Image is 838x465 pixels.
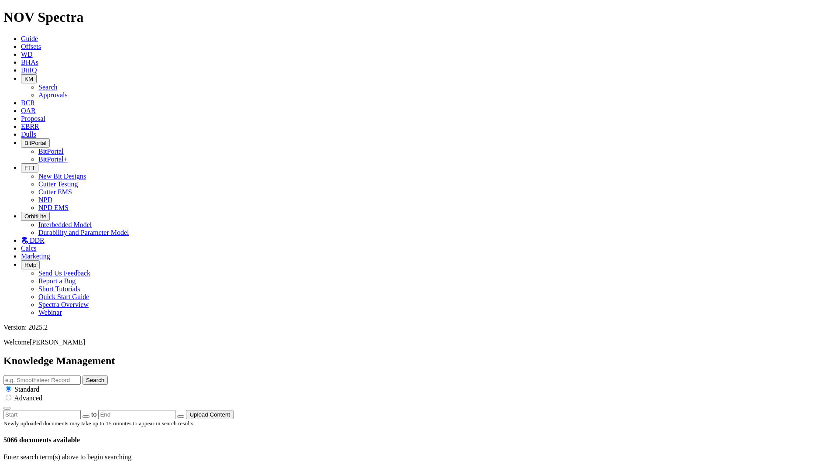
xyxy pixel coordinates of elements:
a: BitPortal [38,148,64,155]
button: Search [82,375,108,385]
small: Newly uploaded documents may take up to 15 minutes to appear in search results. [3,420,195,427]
a: Webinar [38,309,62,316]
h1: NOV Spectra [3,9,835,25]
a: EBRR [21,123,39,130]
a: Report a Bug [38,277,76,285]
button: BitPortal [21,138,50,148]
h4: 5066 documents available [3,436,835,444]
a: New Bit Designs [38,172,86,180]
span: Standard [14,386,39,393]
button: FTT [21,163,38,172]
p: Enter search term(s) above to begin searching [3,453,835,461]
a: Cutter EMS [38,188,72,196]
span: OrbitLite [24,213,46,220]
input: Start [3,410,81,419]
span: DDR [30,237,45,244]
a: Marketing [21,252,50,260]
a: Durability and Parameter Model [38,229,129,236]
span: to [91,410,96,418]
span: Help [24,262,36,268]
span: BitPortal [24,140,46,146]
a: Calcs [21,245,37,252]
a: Send Us Feedback [38,269,90,277]
a: BCR [21,99,35,107]
a: BitIQ [21,66,37,74]
p: Welcome [3,338,835,346]
a: Short Tutorials [38,285,80,293]
button: OrbitLite [21,212,50,221]
a: Offsets [21,43,41,50]
div: Version: 2025.2 [3,324,835,331]
a: Search [38,83,58,91]
a: BitPortal+ [38,155,68,163]
span: [PERSON_NAME] [30,338,85,346]
a: NPD EMS [38,204,69,211]
span: Advanced [14,394,42,402]
a: Cutter Testing [38,180,78,188]
input: e.g. Smoothsteer Record [3,375,81,385]
a: Dulls [21,131,36,138]
button: KM [21,74,37,83]
a: WD [21,51,33,58]
a: Approvals [38,91,68,99]
h2: Knowledge Management [3,355,835,367]
a: Interbedded Model [38,221,92,228]
a: NPD [38,196,52,203]
span: KM [24,76,33,82]
button: Help [21,260,40,269]
span: FTT [24,165,35,171]
input: End [98,410,175,419]
a: Guide [21,35,38,42]
a: DDR [21,237,45,244]
a: Spectra Overview [38,301,89,308]
a: Quick Start Guide [38,293,89,300]
a: OAR [21,107,36,114]
button: Upload Content [186,410,234,419]
a: BHAs [21,59,38,66]
a: Proposal [21,115,45,122]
